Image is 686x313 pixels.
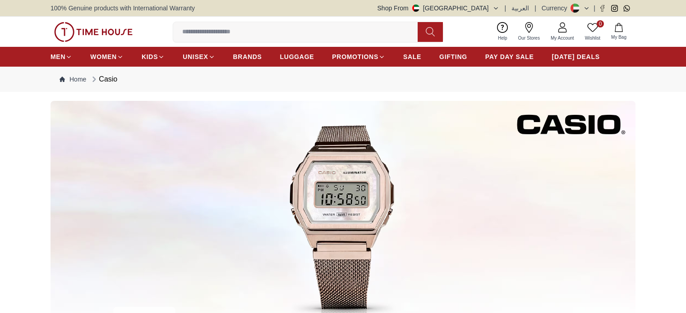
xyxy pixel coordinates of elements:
span: 100% Genuine products with International Warranty [51,4,195,13]
a: Home [60,75,86,84]
span: SALE [403,52,421,61]
span: My Account [547,35,578,41]
a: BRANDS [233,49,262,65]
img: United Arab Emirates [412,5,419,12]
span: LUGGAGE [280,52,314,61]
span: | [505,4,506,13]
div: Currency [542,4,571,13]
span: | [534,4,536,13]
span: [DATE] DEALS [552,52,600,61]
span: Wishlist [581,35,604,41]
span: MEN [51,52,65,61]
a: SALE [403,49,421,65]
span: Help [494,35,511,41]
span: WOMEN [90,52,117,61]
a: Our Stores [513,20,545,43]
a: [DATE] DEALS [552,49,600,65]
a: MEN [51,49,72,65]
span: UNISEX [183,52,208,61]
nav: Breadcrumb [51,67,635,92]
span: BRANDS [233,52,262,61]
span: My Bag [608,34,630,41]
div: Casio [90,74,117,85]
span: PAY DAY SALE [485,52,534,61]
img: ... [54,22,133,42]
button: My Bag [606,21,632,42]
button: العربية [511,4,529,13]
span: Our Stores [515,35,543,41]
span: 0 [597,20,604,27]
a: PAY DAY SALE [485,49,534,65]
a: LUGGAGE [280,49,314,65]
a: Help [493,20,513,43]
span: PROMOTIONS [332,52,378,61]
a: UNISEX [183,49,215,65]
a: PROMOTIONS [332,49,385,65]
a: WOMEN [90,49,124,65]
button: Shop From[GEOGRAPHIC_DATA] [378,4,499,13]
a: Facebook [599,5,606,12]
a: Whatsapp [623,5,630,12]
span: KIDS [142,52,158,61]
a: 0Wishlist [580,20,606,43]
a: Instagram [611,5,618,12]
a: KIDS [142,49,165,65]
span: | [594,4,595,13]
span: GIFTING [439,52,467,61]
a: GIFTING [439,49,467,65]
